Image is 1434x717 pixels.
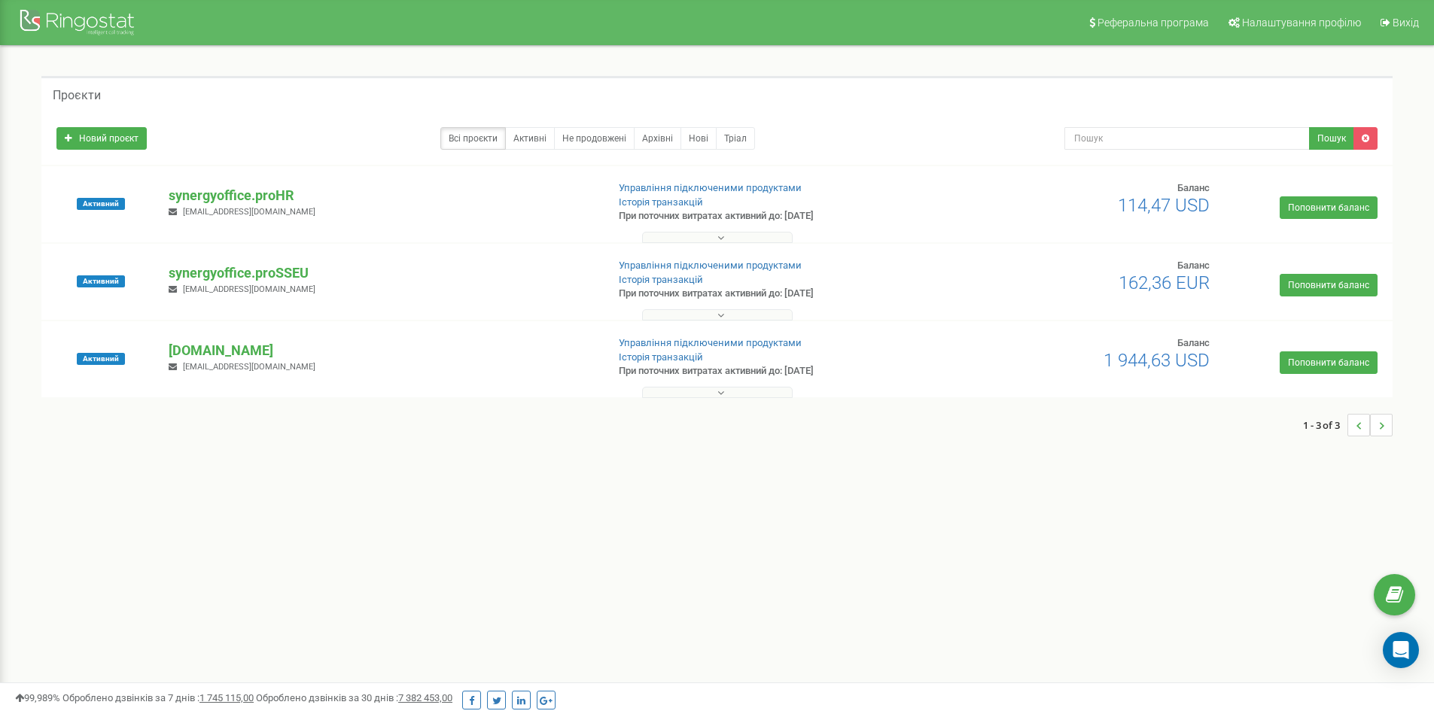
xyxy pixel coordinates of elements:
a: Новий проєкт [56,127,147,150]
span: [EMAIL_ADDRESS][DOMAIN_NAME] [183,207,315,217]
h5: Проєкти [53,89,101,102]
a: Історія транзакцій [619,196,703,208]
span: Реферальна програма [1098,17,1209,29]
a: Нові [680,127,717,150]
p: [DOMAIN_NAME] [169,341,594,360]
span: Активний [77,198,125,210]
button: Пошук [1309,127,1354,150]
span: Вихід [1393,17,1419,29]
u: 1 745 115,00 [199,692,254,703]
span: Оброблено дзвінків за 30 днів : [256,692,452,703]
span: Активний [77,353,125,365]
a: Управління підключеними продуктами [619,182,802,193]
p: При поточних витратах активний до: [DATE] [619,364,932,378]
p: synergyoffice.proHR [169,186,594,205]
span: [EMAIL_ADDRESS][DOMAIN_NAME] [183,362,315,372]
u: 7 382 453,00 [398,692,452,703]
a: Активні [505,127,555,150]
a: Архівні [634,127,681,150]
a: Управління підключеними продуктами [619,260,802,271]
a: Поповнити баланс [1280,351,1378,374]
div: Open Intercom Messenger [1383,632,1419,668]
span: 1 944,63 USD [1104,350,1210,371]
input: Пошук [1064,127,1310,150]
a: Поповнити баланс [1280,196,1378,219]
nav: ... [1303,399,1393,451]
span: Оброблено дзвінків за 7 днів : [62,692,254,703]
a: Поповнити баланс [1280,274,1378,296]
span: Баланс [1177,182,1210,193]
span: Баланс [1177,260,1210,271]
p: При поточних витратах активний до: [DATE] [619,209,932,223]
span: [EMAIL_ADDRESS][DOMAIN_NAME] [183,284,315,294]
a: Управління підключеними продуктами [619,337,802,348]
span: 114,47 USD [1118,195,1210,216]
a: Тріал [716,127,755,150]
span: Налаштування профілю [1242,17,1361,29]
span: 99,989% [15,692,60,703]
span: Активний [77,275,125,287]
a: Історія транзакцій [619,274,703,285]
p: При поточних витратах активний до: [DATE] [619,287,932,301]
p: synergyoffice.proSSEU [169,263,594,283]
a: Не продовжені [554,127,635,150]
span: 1 - 3 of 3 [1303,414,1347,436]
a: Всі проєкти [440,127,506,150]
span: Баланс [1177,337,1210,348]
a: Історія транзакцій [619,351,703,363]
span: 162,36 EUR [1119,272,1210,293]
